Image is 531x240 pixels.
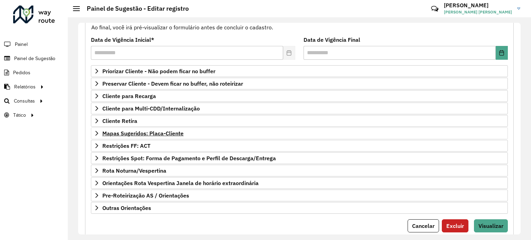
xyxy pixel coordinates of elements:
[102,106,200,111] span: Cliente para Multi-CDD/Internalização
[442,219,468,232] button: Excluir
[91,152,508,164] a: Restrições Spot: Forma de Pagamento e Perfil de Descarga/Entrega
[91,190,508,201] a: Pre-Roteirização AS / Orientações
[80,5,189,12] h2: Painel de Sugestão - Editar registro
[14,97,35,105] span: Consultas
[444,9,512,15] span: [PERSON_NAME] [PERSON_NAME]
[102,180,259,186] span: Orientações Rota Vespertina Janela de horário extraordinária
[91,65,508,77] a: Priorizar Cliente - Não podem ficar no buffer
[91,78,508,89] a: Preservar Cliente - Devem ficar no buffer, não roteirizar
[408,219,439,232] button: Cancelar
[91,36,154,44] label: Data de Vigência Inicial
[102,205,151,211] span: Outras Orientações
[427,1,442,16] a: Contato Rápido
[102,81,243,86] span: Preservar Cliente - Devem ficar no buffer, não roteirizar
[91,140,508,152] a: Restrições FF: ACT
[102,168,166,173] span: Rota Noturna/Vespertina
[102,93,156,99] span: Cliente para Recarga
[102,155,276,161] span: Restrições Spot: Forma de Pagamento e Perfil de Descarga/Entrega
[478,222,503,229] span: Visualizar
[102,118,137,124] span: Cliente Retira
[91,115,508,127] a: Cliente Retira
[412,222,435,229] span: Cancelar
[91,177,508,189] a: Orientações Rota Vespertina Janela de horário extraordinária
[13,112,26,119] span: Tático
[496,46,508,60] button: Choose Date
[102,68,215,74] span: Priorizar Cliente - Não podem ficar no buffer
[91,103,508,114] a: Cliente para Multi-CDD/Internalização
[102,143,150,148] span: Restrições FF: ACT
[444,2,512,9] h3: [PERSON_NAME]
[14,55,55,62] span: Painel de Sugestão
[13,69,30,76] span: Pedidos
[102,131,184,136] span: Mapas Sugeridos: Placa-Cliente
[91,202,508,214] a: Outras Orientações
[15,41,28,48] span: Painel
[91,127,508,139] a: Mapas Sugeridos: Placa-Cliente
[102,193,189,198] span: Pre-Roteirização AS / Orientações
[91,165,508,176] a: Rota Noturna/Vespertina
[14,83,36,90] span: Relatórios
[91,90,508,102] a: Cliente para Recarga
[304,36,360,44] label: Data de Vigência Final
[474,219,508,232] button: Visualizar
[446,222,464,229] span: Excluir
